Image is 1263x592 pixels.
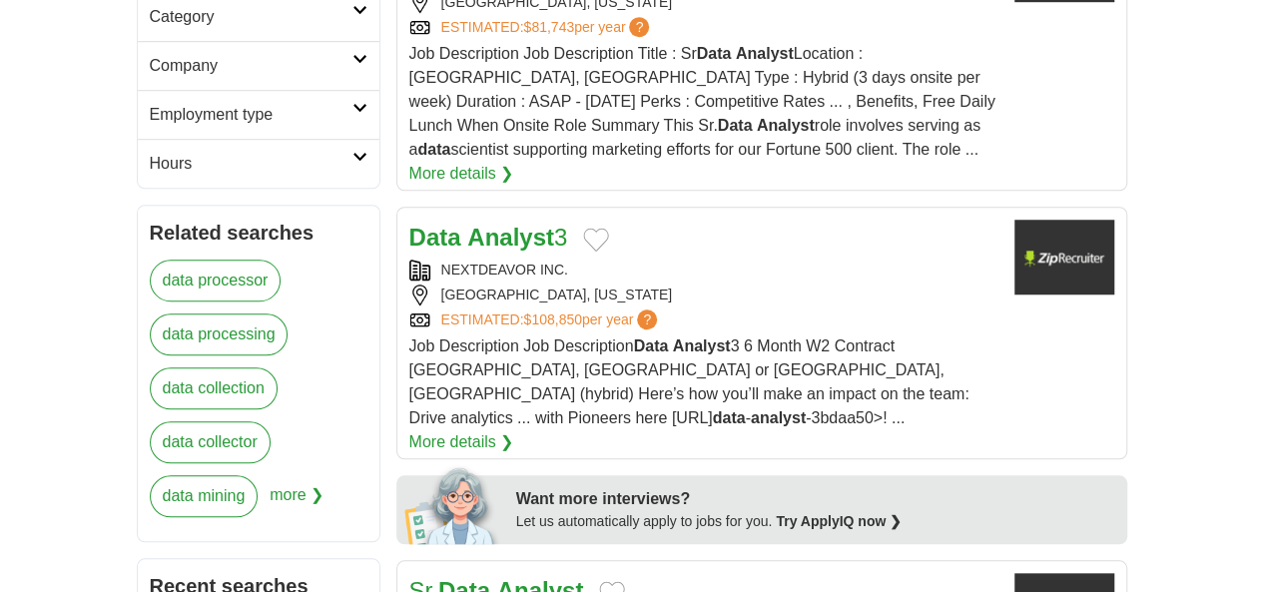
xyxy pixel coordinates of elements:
[409,430,514,454] a: More details ❯
[637,309,657,329] span: ?
[757,117,815,134] strong: Analyst
[138,139,379,188] a: Hours
[523,19,574,35] span: $81,743
[718,117,753,134] strong: Data
[138,41,379,90] a: Company
[138,90,379,139] a: Employment type
[409,285,998,305] div: [GEOGRAPHIC_DATA], [US_STATE]
[150,421,271,463] a: data collector
[751,409,806,426] strong: analyst
[150,103,352,127] h2: Employment type
[150,367,278,409] a: data collection
[516,511,1115,532] div: Let us automatically apply to jobs for you.
[467,224,554,251] strong: Analyst
[409,337,969,426] span: Job Description Job Description 3 6 Month W2 Contract [GEOGRAPHIC_DATA], [GEOGRAPHIC_DATA] or [GE...
[697,45,732,62] strong: Data
[441,309,662,330] a: ESTIMATED:$108,850per year?
[713,409,746,426] strong: data
[516,487,1115,511] div: Want more interviews?
[523,311,581,327] span: $108,850
[150,218,367,248] h2: Related searches
[150,152,352,176] h2: Hours
[150,5,352,29] h2: Category
[150,313,289,355] a: data processing
[150,475,259,517] a: data mining
[673,337,731,354] strong: Analyst
[1014,220,1114,295] img: Company logo
[404,464,501,544] img: apply-iq-scientist.png
[441,17,654,38] a: ESTIMATED:$81,743per year?
[417,141,450,158] strong: data
[634,337,669,354] strong: Data
[776,513,902,529] a: Try ApplyIQ now ❯
[150,260,282,301] a: data processor
[409,224,461,251] strong: Data
[736,45,794,62] strong: Analyst
[409,260,998,281] div: NEXTDEAVOR INC.
[150,54,352,78] h2: Company
[583,228,609,252] button: Add to favorite jobs
[409,224,568,251] a: Data Analyst3
[629,17,649,37] span: ?
[270,475,323,529] span: more ❯
[409,162,514,186] a: More details ❯
[409,45,995,158] span: Job Description Job Description Title : Sr Location : [GEOGRAPHIC_DATA], [GEOGRAPHIC_DATA] Type :...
